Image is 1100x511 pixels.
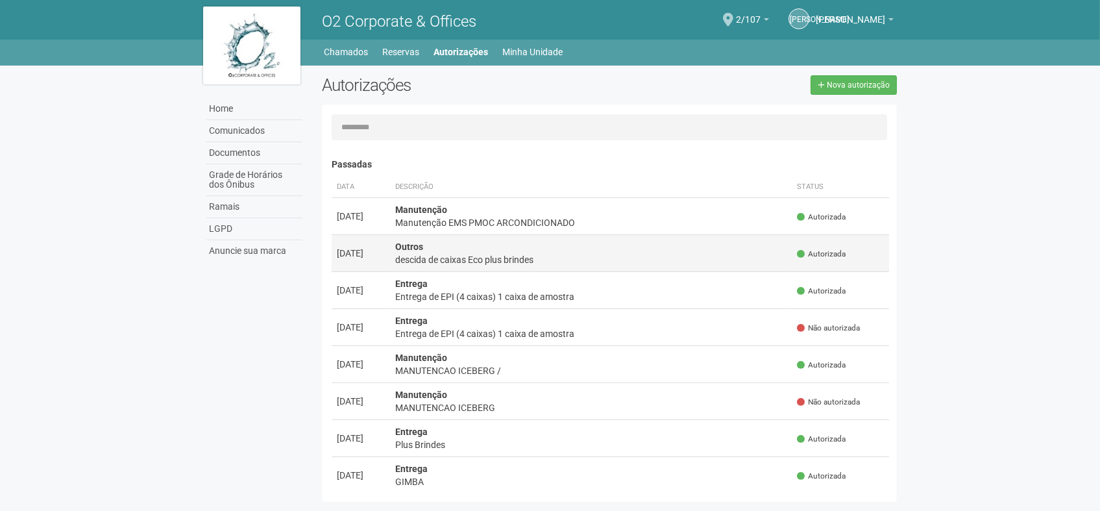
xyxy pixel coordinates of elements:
[206,120,302,142] a: Comunicados
[816,2,885,25] span: Juliana Oliveira
[395,327,787,340] div: Entrega de EPI (4 caixas) 1 caixa de amostra
[395,279,428,289] strong: Entrega
[332,177,390,198] th: Data
[797,434,846,445] span: Autorizada
[395,464,428,474] strong: Entrega
[332,160,890,169] h4: Passadas
[337,469,385,482] div: [DATE]
[811,75,897,95] a: Nova autorização
[395,316,428,326] strong: Entrega
[337,247,385,260] div: [DATE]
[395,401,787,414] div: MANUTENCAO ICEBERG
[206,218,302,240] a: LGPD
[322,75,600,95] h2: Autorizações
[206,164,302,196] a: Grade de Horários dos Ônibus
[206,196,302,218] a: Ramais
[792,177,889,198] th: Status
[383,43,420,61] a: Reservas
[395,290,787,303] div: Entrega de EPI (4 caixas) 1 caixa de amostra
[797,360,846,371] span: Autorizada
[395,364,787,377] div: MANUTENCAO ICEBERG /
[816,16,894,27] a: [PERSON_NAME]
[797,249,846,260] span: Autorizada
[337,432,385,445] div: [DATE]
[736,16,769,27] a: 2/107
[434,43,489,61] a: Autorizações
[395,216,787,229] div: Manutenção EMS PMOC ARCONDICIONADO
[206,142,302,164] a: Documentos
[390,177,792,198] th: Descrição
[503,43,563,61] a: Minha Unidade
[395,353,447,363] strong: Manutenção
[736,2,761,25] span: 2/107
[797,286,846,297] span: Autorizada
[395,242,423,252] strong: Outros
[395,438,787,451] div: Plus Brindes
[395,390,447,400] strong: Manutenção
[797,397,860,408] span: Não autorizada
[395,253,787,266] div: descida de caixas Eco plus brindes
[797,323,860,334] span: Não autorizada
[337,358,385,371] div: [DATE]
[797,471,846,482] span: Autorizada
[788,8,809,29] a: [PERSON_NAME]
[395,427,428,437] strong: Entrega
[203,6,300,84] img: logo.jpg
[337,284,385,297] div: [DATE]
[324,43,369,61] a: Chamados
[337,210,385,223] div: [DATE]
[827,81,890,90] span: Nova autorização
[206,240,302,262] a: Anuncie sua marca
[337,395,385,408] div: [DATE]
[206,98,302,120] a: Home
[395,205,447,215] strong: Manutenção
[395,475,787,488] div: GIMBA
[797,212,846,223] span: Autorizada
[337,321,385,334] div: [DATE]
[322,12,476,31] span: O2 Corporate & Offices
